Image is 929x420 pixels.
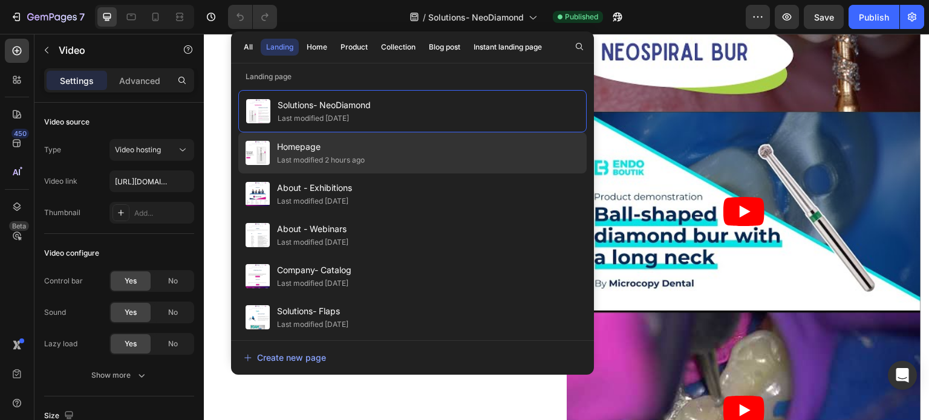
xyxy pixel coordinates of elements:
div: Add... [134,208,191,219]
span: Yes [125,276,137,286]
span: Solutions- NeoDiamond [278,98,371,112]
button: 7 [5,5,90,29]
div: Last modified [DATE] [277,277,348,289]
span: No [168,276,178,286]
span: Company- Catalog [277,263,351,277]
div: Last modified 2 hours ago [277,154,365,166]
div: Home [307,42,327,53]
div: Show more [91,369,148,381]
span: Solutions- NeoDiamond [428,11,524,24]
div: 450 [11,129,29,138]
div: Last modified [DATE] [277,195,348,207]
span: Yes [125,307,137,318]
span: Yes [125,338,137,349]
div: Last modified [DATE] [278,112,349,124]
span: Save [814,12,834,22]
div: Instant landing page [474,42,542,53]
div: Collection [381,42,416,53]
p: 7 [79,10,85,24]
div: Create new page [244,351,326,364]
div: Blog post [429,42,460,53]
div: All [244,42,253,53]
input: Insert video url here [109,170,194,192]
span: / [423,11,426,24]
span: No [168,307,178,318]
button: Play [520,362,561,391]
button: Blog post [423,39,466,56]
button: Landing [261,39,299,56]
button: Video hosting [109,139,194,161]
div: Video source [44,117,90,128]
button: Product [335,39,373,56]
button: Create new page [243,346,582,370]
span: Solutions- Flaps [277,304,348,318]
div: Video configure [44,248,99,259]
div: Type [44,144,61,155]
div: Last modified [DATE] [277,318,348,331]
button: Instant landing page [468,39,547,56]
div: Undo/Redo [228,5,277,29]
span: About - Webinars [277,222,348,236]
div: Last modified [DATE] [277,236,348,248]
div: Lazy load [44,338,77,349]
p: Video [59,43,161,57]
div: Beta [9,221,29,231]
p: Settings [60,74,94,87]
button: Publish [849,5,899,29]
div: Video link [44,176,77,187]
div: Product [341,42,368,53]
div: Thumbnail [44,207,80,218]
button: Play [520,163,561,192]
button: Show more [44,364,194,386]
div: Publish [859,11,889,24]
span: Video hosting [115,145,161,154]
span: Published [565,11,598,22]
button: Home [301,39,333,56]
div: Landing [266,42,293,53]
span: No [168,338,178,349]
button: Save [804,5,844,29]
span: About - Exhibitions [277,181,352,195]
button: All [238,39,258,56]
p: Advanced [119,74,160,87]
div: Sound [44,307,66,318]
p: Landing page [231,71,594,83]
div: Control bar [44,276,83,286]
span: Homepage [277,140,365,154]
button: Collection [376,39,421,56]
div: Open Intercom Messenger [888,361,917,390]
